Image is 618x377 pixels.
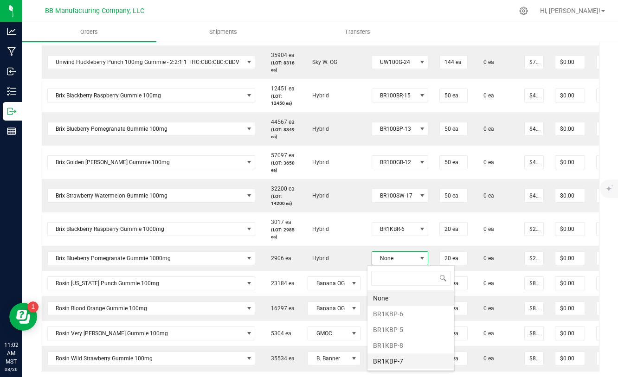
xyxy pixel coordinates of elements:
[372,223,417,236] span: BR1KBR-6
[308,277,348,290] span: Banana OG
[332,28,383,36] span: Transfers
[555,352,585,365] input: 0
[266,52,295,58] span: 35904 ea
[597,122,616,135] input: 0
[308,59,337,65] span: Sky W. OG
[308,302,348,315] span: Banana OG
[597,352,616,365] input: 0
[367,353,454,369] li: BR1KBP-7
[47,301,256,315] span: NO DATA FOUND
[156,22,290,42] a: Shipments
[479,226,494,232] span: 0 ea
[47,251,256,265] span: NO DATA FOUND
[266,280,295,287] span: 23184 ea
[308,159,329,166] span: Hybrid
[597,56,616,69] input: 0
[440,156,467,169] input: 0
[308,192,329,199] span: Hybrid
[555,327,585,340] input: 0
[266,355,295,362] span: 35534 ea
[525,252,543,265] input: 0
[525,156,543,169] input: 0
[48,156,244,169] span: Brix Golden [PERSON_NAME] Gummie 100mg
[48,122,244,135] span: Brix Blueberry Pomegranate Gummie 100mg
[479,305,494,312] span: 0 ea
[440,89,467,102] input: 0
[440,56,467,69] input: 0
[47,351,256,365] span: NO DATA FOUND
[479,92,494,99] span: 0 ea
[48,89,244,102] span: Brix Blackberry Raspberry Gummie 100mg
[597,327,616,340] input: 0
[22,22,156,42] a: Orders
[555,302,585,315] input: 0
[479,126,494,132] span: 0 ea
[555,56,585,69] input: 0
[555,156,585,169] input: 0
[266,85,295,92] span: 12451 ea
[367,290,454,306] li: None
[597,302,616,315] input: 0
[440,223,467,236] input: 0
[525,122,543,135] input: 0
[48,189,244,202] span: Brix Strawberry Watermelon Gummie 100mg
[555,277,585,290] input: 0
[48,252,244,265] span: Brix Blueberry Pomegranate Gummie 1000mg
[372,189,417,202] span: BR100SW-17
[266,193,296,207] p: (LOT: 14200 ea)
[525,56,543,69] input: 0
[372,122,417,135] span: BR100BP-13
[266,126,296,140] p: (LOT: 8349 ea)
[266,330,291,337] span: 5304 ea
[597,89,616,102] input: 0
[7,127,16,136] inline-svg: Reports
[555,89,585,102] input: 0
[597,156,616,169] input: 0
[9,303,37,331] iframe: Resource center
[308,352,348,365] span: B. Banner
[525,327,543,340] input: 0
[372,56,417,69] span: UW100G-24
[308,92,329,99] span: Hybrid
[308,255,329,262] span: Hybrid
[47,55,256,69] span: NO DATA FOUND
[367,338,454,353] li: BR1KBP-8
[308,126,329,132] span: Hybrid
[7,87,16,96] inline-svg: Inventory
[47,222,256,236] span: NO DATA FOUND
[479,330,494,337] span: 0 ea
[47,89,256,102] span: NO DATA FOUND
[555,252,585,265] input: 0
[48,223,244,236] span: Brix Blackberry Raspberry Gummie 1000mg
[7,67,16,76] inline-svg: Inbound
[266,185,295,192] span: 32200 ea
[597,189,616,202] input: 0
[47,122,256,136] span: NO DATA FOUND
[47,189,256,203] span: NO DATA FOUND
[440,122,467,135] input: 0
[372,156,417,169] span: BR100GB-12
[372,252,417,265] span: None
[266,59,296,73] p: (LOT: 8316 ea)
[68,28,110,36] span: Orders
[372,89,417,102] span: BR100BR-15
[48,327,244,340] span: Rosin Very [PERSON_NAME] Gummie 100mg
[266,305,295,312] span: 16297 ea
[47,326,256,340] span: NO DATA FOUND
[308,327,348,340] span: GMOC
[7,47,16,56] inline-svg: Manufacturing
[48,302,244,315] span: Rosin Blood Orange Gummie 100mg
[440,252,467,265] input: 0
[479,159,494,166] span: 0 ea
[597,252,616,265] input: 0
[555,122,585,135] input: 0
[479,280,494,287] span: 0 ea
[266,93,296,107] p: (LOT: 12450 ea)
[440,189,467,202] input: 0
[48,56,244,69] span: Unwind Huckleberry Punch 100mg Gummie - 2:2:1:1 THC:CBG:CBC:CBDV
[197,28,250,36] span: Shipments
[266,226,296,240] p: (LOT: 2985 ea)
[266,152,295,159] span: 57097 ea
[525,302,543,315] input: 0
